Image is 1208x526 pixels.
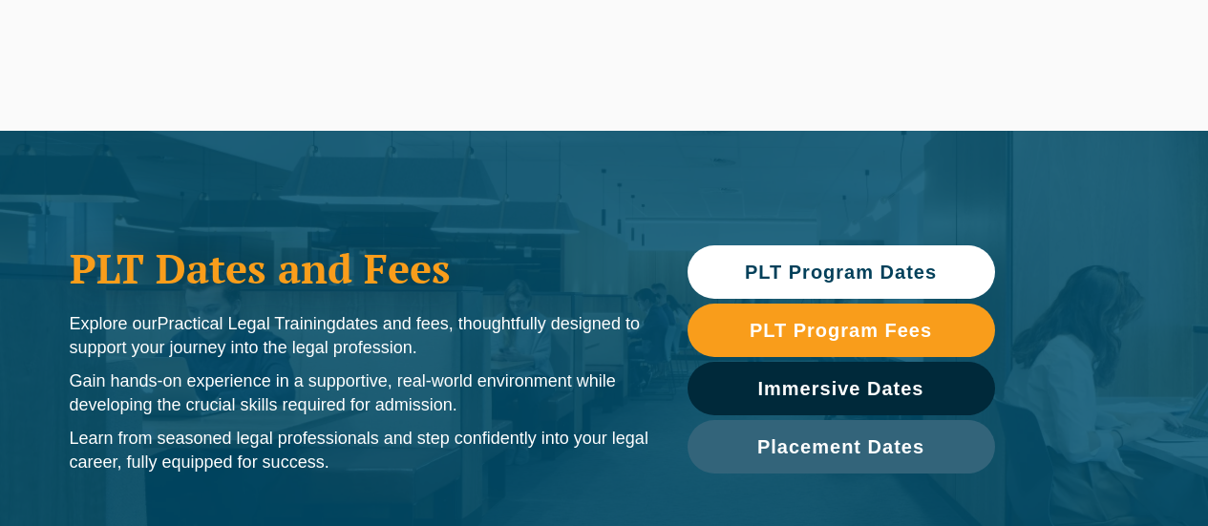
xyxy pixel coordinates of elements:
span: Immersive Dates [758,379,924,398]
p: Explore our dates and fees, thoughtfully designed to support your journey into the legal profession. [70,312,649,360]
p: Learn from seasoned legal professionals and step confidently into your legal career, fully equipp... [70,427,649,474]
a: Immersive Dates [688,362,995,415]
span: PLT Program Fees [750,321,932,340]
p: Gain hands-on experience in a supportive, real-world environment while developing the crucial ski... [70,369,649,417]
a: Placement Dates [688,420,995,473]
span: PLT Program Dates [745,263,937,282]
span: Placement Dates [757,437,924,456]
a: PLT Program Dates [688,245,995,299]
a: PLT Program Fees [688,304,995,357]
h1: PLT Dates and Fees [70,244,649,292]
span: Practical Legal Training [158,314,336,333]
